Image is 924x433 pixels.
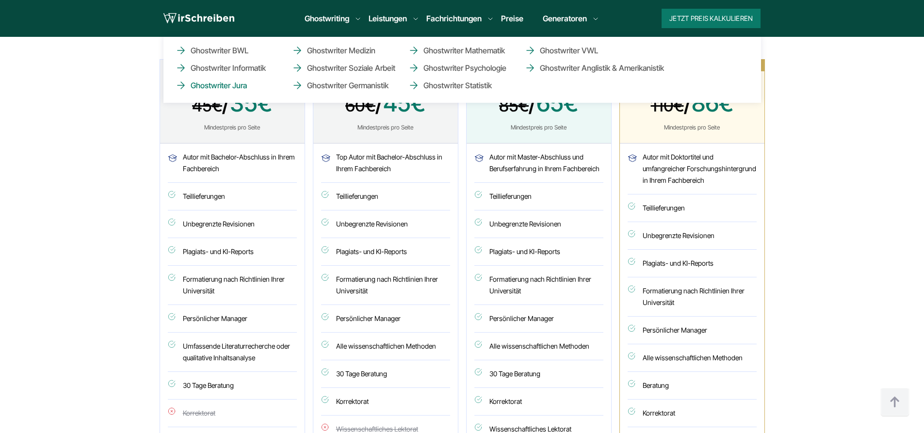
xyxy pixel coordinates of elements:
[383,89,425,117] span: 45€
[321,333,450,360] li: Alle wissenschaftlichen Methoden
[628,277,757,317] li: Formatierung nach Richtlinien Ihrer Universität
[321,388,450,416] li: Korrektorat
[474,388,603,416] li: Korrektorat
[175,45,272,56] a: Ghostwriter BWL
[172,124,293,131] div: Mindestpreis pro Seite
[474,238,603,266] li: Plagiats- und KI-Reports
[321,266,450,305] li: Formatierung nach Richtlinien Ihrer Universität
[168,183,297,210] li: Teillieferungen
[305,13,349,24] a: Ghostwriting
[175,80,272,91] a: Ghostwriter Jura
[321,210,450,238] li: Unbegrenzte Revisionen
[474,360,603,388] li: 30 Tage Beratung
[292,45,389,56] a: Ghostwriter Medizin
[168,266,297,305] li: Formatierung nach Richtlinien Ihrer Universität
[321,305,450,333] li: Persönlicher Manager
[478,124,600,131] div: Mindestpreis pro Seite
[168,372,297,400] li: 30 Tage Beratung
[408,80,505,91] a: Ghostwriter Statistik
[321,238,450,266] li: Plagiats- und KI-Reports
[345,96,375,115] span: 60€
[408,62,505,74] a: Ghostwriter Psychologie
[426,13,482,24] a: Fachrichtungen
[524,62,621,74] a: Ghostwriter Anglistik & Amerikanistik
[369,13,407,24] a: Leistungen
[628,372,757,400] li: Beratung
[628,194,757,222] li: Teillieferungen
[192,96,222,115] span: 45€
[408,45,505,56] a: Ghostwriter Mathematik
[628,151,757,194] li: Autor mit Doktortitel und umfangreicher Forschungshintergrund in Ihrem Fachbereich
[168,333,297,372] li: Umfassende Literaturrecherche oder qualitative Inhaltsanalyse
[632,90,753,119] span: /
[662,9,761,28] button: Jetzt Preis kalkulieren
[543,13,587,24] a: Generatoren
[163,11,234,26] img: logo wirschreiben
[692,89,733,117] span: 86€
[321,360,450,388] li: 30 Tage Beratung
[499,96,529,115] span: 85€
[632,124,753,131] div: Mindestpreis pro Seite
[168,238,297,266] li: Plagiats- und KI-Reports
[536,89,578,117] span: 65€
[880,388,909,417] img: button top
[321,151,450,183] li: Top Autor mit Bachelor-Abschluss in Ihrem Fachbereich
[474,305,603,333] li: Persönlicher Manager
[168,151,297,183] li: Autor mit Bachelor-Abschluss in Ihrem Fachbereich
[292,62,389,74] a: Ghostwriter Soziale Arbeit
[474,183,603,210] li: Teillieferungen
[628,344,757,372] li: Alle wissenschaftlichen Methoden
[628,250,757,277] li: Plagiats- und KI-Reports
[325,124,446,131] div: Mindestpreis pro Seite
[628,222,757,250] li: Unbegrenzte Revisionen
[168,400,297,427] li: Korrektorat
[175,62,272,74] a: Ghostwriter Informatik
[168,210,297,238] li: Unbegrenzte Revisionen
[474,210,603,238] li: Unbegrenzte Revisionen
[168,305,297,333] li: Persönlicher Manager
[292,80,389,91] a: Ghostwriter Germanistik
[501,14,523,23] a: Preise
[478,90,600,119] span: /
[474,266,603,305] li: Formatierung nach Richtlinien Ihrer Universität
[474,333,603,360] li: Alle wissenschaftlichen Methoden
[474,151,603,183] li: Autor mit Master-Abschluss und Berufserfahrung in Ihrem Fachbereich
[524,45,621,56] a: Ghostwriter VWL
[321,183,450,210] li: Teillieferungen
[230,89,272,117] span: 35€
[651,96,684,115] span: 110€
[628,400,757,427] li: Korrektorat
[172,90,293,119] span: /
[325,90,446,119] span: /
[628,317,757,344] li: Persönlicher Manager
